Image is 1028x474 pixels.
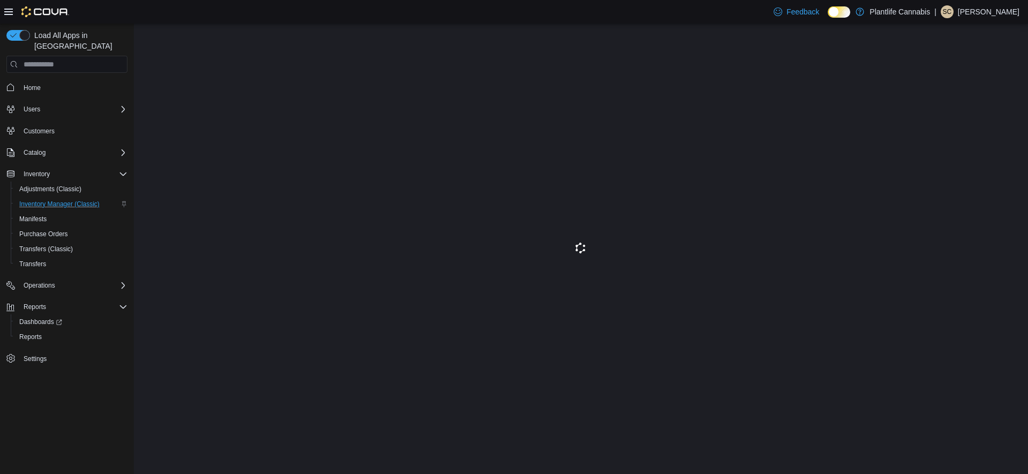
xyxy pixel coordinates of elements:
a: Settings [19,352,51,365]
button: Inventory [2,167,132,182]
button: Inventory [19,168,54,180]
span: Customers [19,124,127,138]
span: Operations [24,281,55,290]
span: SC [943,5,952,18]
a: Inventory Manager (Classic) [15,198,104,210]
button: Reports [11,329,132,344]
span: Reports [24,303,46,311]
button: Reports [2,299,132,314]
span: Customers [24,127,55,136]
button: Transfers (Classic) [11,242,132,257]
button: Inventory Manager (Classic) [11,197,132,212]
span: Reports [19,300,127,313]
button: Users [19,103,44,116]
a: Transfers (Classic) [15,243,77,255]
a: Dashboards [15,315,66,328]
span: Purchase Orders [15,228,127,240]
a: Reports [15,330,46,343]
button: Home [2,79,132,95]
span: Manifests [15,213,127,225]
span: Load All Apps in [GEOGRAPHIC_DATA] [30,30,127,51]
span: Operations [19,279,127,292]
a: Home [19,81,45,94]
a: Purchase Orders [15,228,72,240]
span: Transfers (Classic) [15,243,127,255]
button: Adjustments (Classic) [11,182,132,197]
span: Inventory [24,170,50,178]
span: Users [19,103,127,116]
button: Catalog [19,146,50,159]
span: Dashboards [19,318,62,326]
span: Transfers [19,260,46,268]
span: Catalog [24,148,46,157]
button: Transfers [11,257,132,272]
span: Catalog [19,146,127,159]
p: [PERSON_NAME] [958,5,1019,18]
button: Catalog [2,145,132,160]
a: Transfers [15,258,50,270]
span: Settings [19,352,127,365]
button: Reports [19,300,50,313]
p: Plantlife Cannabis [870,5,930,18]
span: Transfers (Classic) [19,245,73,253]
button: Manifests [11,212,132,227]
a: Adjustments (Classic) [15,183,86,195]
a: Customers [19,125,59,138]
button: Operations [19,279,59,292]
span: Dashboards [15,315,127,328]
span: Users [24,105,40,114]
span: Reports [15,330,127,343]
a: Dashboards [11,314,132,329]
a: Feedback [769,1,823,22]
button: Operations [2,278,132,293]
span: Manifests [19,215,47,223]
span: Reports [19,333,42,341]
span: Home [24,84,41,92]
span: Purchase Orders [19,230,68,238]
button: Customers [2,123,132,139]
button: Purchase Orders [11,227,132,242]
span: Inventory [19,168,127,180]
span: Home [19,80,127,94]
div: Sydney Callaghan [941,5,954,18]
button: Users [2,102,132,117]
nav: Complex example [6,75,127,394]
span: Inventory Manager (Classic) [15,198,127,210]
p: | [934,5,936,18]
a: Manifests [15,213,51,225]
span: Inventory Manager (Classic) [19,200,100,208]
img: Cova [21,6,69,17]
span: Adjustments (Classic) [19,185,81,193]
span: Feedback [787,6,819,17]
span: Settings [24,355,47,363]
span: Adjustments (Classic) [15,183,127,195]
input: Dark Mode [828,6,850,18]
span: Transfers [15,258,127,270]
button: Settings [2,351,132,366]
